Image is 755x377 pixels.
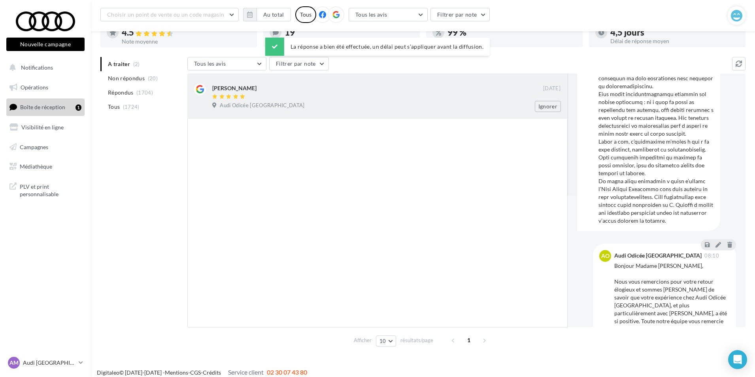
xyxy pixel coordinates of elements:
[100,8,239,21] button: Choisir un point de vente ou un code magasin
[212,84,257,92] div: [PERSON_NAME]
[21,124,64,131] span: Visibilité en ligne
[123,104,140,110] span: (1724)
[122,39,251,44] div: Note moyenne
[269,57,329,70] button: Filtrer par note
[20,143,48,150] span: Campagnes
[20,104,65,110] span: Boîte de réception
[614,253,702,258] div: Audi Odicée [GEOGRAPHIC_DATA]
[5,158,86,175] a: Médiathèque
[194,60,226,67] span: Tous les avis
[610,38,739,44] div: Délai de réponse moyen
[354,337,372,344] span: Afficher
[376,335,396,347] button: 10
[136,89,153,96] span: (1704)
[5,99,86,116] a: Boîte de réception1
[187,57,266,70] button: Tous les avis
[295,6,316,23] div: Tous
[21,64,53,71] span: Notifications
[228,368,264,376] span: Service client
[5,119,86,136] a: Visibilité en ligne
[400,337,433,344] span: résultats/page
[6,355,85,370] a: AM Audi [GEOGRAPHIC_DATA]
[97,369,307,376] span: © [DATE]-[DATE] - - -
[257,8,291,21] button: Au total
[267,368,307,376] span: 02 30 07 43 80
[704,253,719,258] span: 08:10
[190,369,201,376] a: CGS
[148,75,158,81] span: (20)
[535,101,561,112] button: Ignorer
[97,369,119,376] a: Digitaleo
[447,28,576,37] div: 99 %
[108,74,145,82] span: Non répondus
[108,89,134,97] span: Répondus
[447,38,576,44] div: Taux de réponse
[220,102,304,109] span: Audi Odicée [GEOGRAPHIC_DATA]
[107,11,224,18] span: Choisir un point de vente ou un code magasin
[243,8,291,21] button: Au total
[379,338,386,344] span: 10
[9,359,19,367] span: AM
[203,369,221,376] a: Crédits
[23,359,75,367] p: Audi [GEOGRAPHIC_DATA]
[20,181,81,198] span: PLV et print personnalisable
[5,79,86,96] a: Opérations
[285,28,413,37] div: 19
[349,8,428,21] button: Tous les avis
[5,139,86,155] a: Campagnes
[543,85,561,92] span: [DATE]
[165,369,188,376] a: Mentions
[108,103,120,111] span: Tous
[5,178,86,201] a: PLV et print personnalisable
[728,350,747,369] div: Open Intercom Messenger
[462,334,475,347] span: 1
[601,252,610,260] span: AO
[122,28,251,37] div: 4.5
[75,104,81,111] div: 1
[614,262,730,373] div: Bonjour Madame [PERSON_NAME], Nous vous remercions pour votre retour élogieux et sommes [PERSON_N...
[430,8,490,21] button: Filtrer par note
[355,11,387,18] span: Tous les avis
[6,38,85,51] button: Nouvelle campagne
[21,84,48,91] span: Opérations
[265,38,490,56] div: La réponse a bien été effectuée, un délai peut s’appliquer avant la diffusion.
[20,163,52,170] span: Médiathèque
[610,28,739,37] div: 4,5 jours
[5,59,83,76] button: Notifications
